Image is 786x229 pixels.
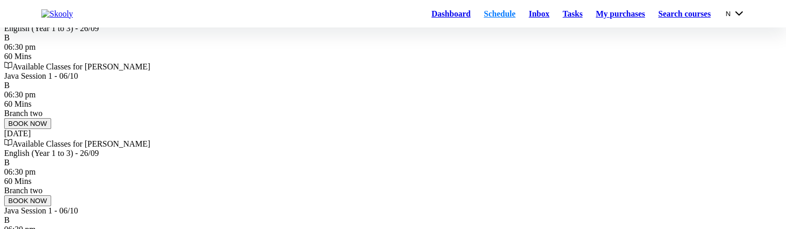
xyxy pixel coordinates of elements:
div: 06:30 pm [4,167,782,177]
div: B [4,158,782,167]
button: BOOK NOW [4,118,51,129]
div: English (Year 1 to 3) - 26/09 [4,149,782,158]
div: 60 Mins [4,177,782,186]
div: [DATE] [4,129,782,138]
div: 60 Mins [4,52,782,61]
ion-icon: book outline [4,61,12,69]
div: 06:30 pm [4,42,782,52]
div: B [4,216,782,225]
div: 06:30 pm [4,90,782,99]
span: Available Classes for [PERSON_NAME] [12,139,150,148]
span: Available Classes for [PERSON_NAME] [12,62,150,71]
a: Tasks [556,7,589,21]
div: 60 Mins [4,99,782,109]
div: B [4,81,782,90]
div: Branch two [4,109,782,118]
a: Schedule [477,7,522,21]
a: Inbox [522,7,556,21]
a: My purchases [589,7,652,21]
div: Java Session 1 - 06/10 [4,71,782,81]
a: Dashboard [425,7,477,21]
div: Branch two [4,186,782,195]
a: Search courses [652,7,717,21]
div: Java Session 1 - 06/10 [4,206,782,216]
img: Skooly [41,9,73,19]
div: B [4,33,782,42]
div: English (Year 1 to 3) - 26/09 [4,24,782,33]
button: Nchevron down outline [726,8,745,19]
button: BOOK NOW [4,195,51,206]
ion-icon: book outline [4,138,12,147]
